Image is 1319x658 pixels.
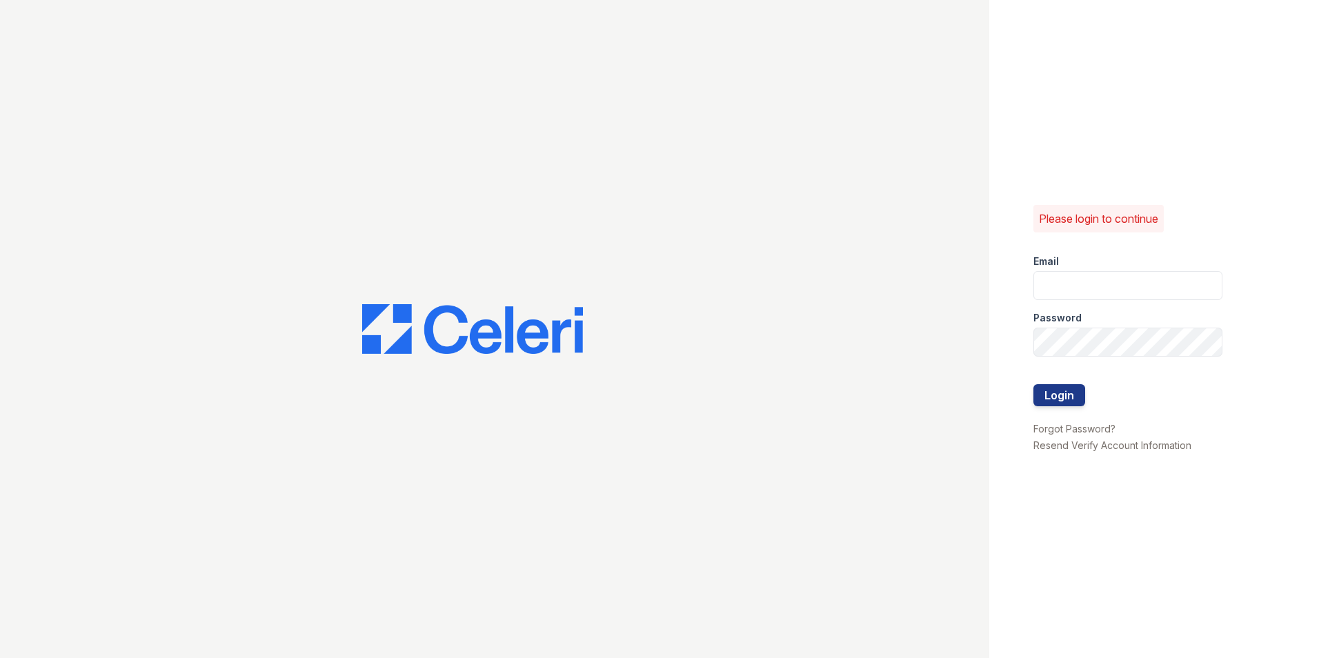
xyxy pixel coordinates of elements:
label: Email [1033,255,1059,268]
p: Please login to continue [1039,210,1158,227]
a: Forgot Password? [1033,423,1115,435]
button: Login [1033,384,1085,406]
img: CE_Logo_Blue-a8612792a0a2168367f1c8372b55b34899dd931a85d93a1a3d3e32e68fde9ad4.png [362,304,583,354]
label: Password [1033,311,1082,325]
a: Resend Verify Account Information [1033,439,1191,451]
